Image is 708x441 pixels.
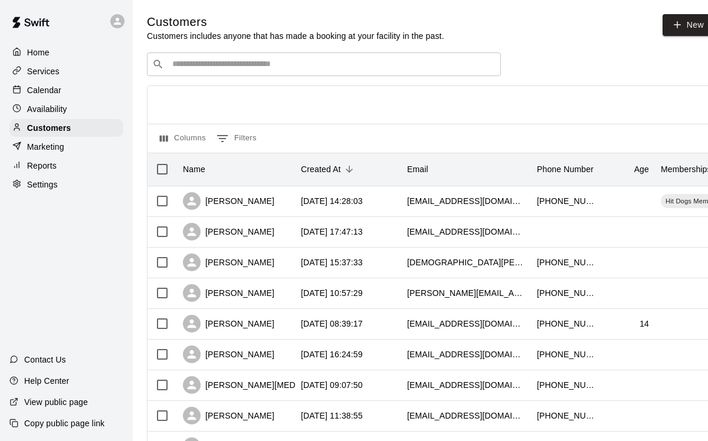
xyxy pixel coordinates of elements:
[27,141,64,153] p: Marketing
[147,52,501,76] div: Search customers by name or email
[301,318,363,330] div: 2025-09-15 08:39:17
[301,410,363,422] div: 2025-09-09 11:38:55
[24,417,104,429] p: Copy public page link
[27,122,71,134] p: Customers
[214,129,260,148] button: Show filters
[341,161,358,177] button: Sort
[183,376,342,394] div: [PERSON_NAME][MEDICAL_DATA]
[9,157,123,175] a: Reports
[407,256,525,268] div: britini.fawcett@gmail.com
[537,410,596,422] div: +16122518982
[295,153,401,186] div: Created At
[183,407,274,424] div: [PERSON_NAME]
[537,153,594,186] div: Phone Number
[407,153,428,186] div: Email
[407,287,525,299] div: lindsey.colantino@gmail.com
[301,256,363,268] div: 2025-09-15 15:37:33
[301,379,363,391] div: 2025-09-10 09:07:50
[301,153,341,186] div: Created At
[183,345,274,363] div: [PERSON_NAME]
[183,153,205,186] div: Name
[301,195,363,207] div: 2025-09-18 14:28:03
[157,129,209,148] button: Select columns
[407,348,525,360] div: rckccarr@msn.com
[27,65,60,77] p: Services
[9,44,123,61] a: Home
[24,396,88,408] p: View public page
[9,176,123,193] a: Settings
[537,287,596,299] div: +19197406866
[407,195,525,207] div: kalin413@gmail.com
[9,81,123,99] a: Calendar
[183,223,274,241] div: [PERSON_NAME]
[9,100,123,118] a: Availability
[183,192,274,210] div: [PERSON_NAME]
[183,315,274,333] div: [PERSON_NAME]
[147,14,444,30] h5: Customers
[147,30,444,42] p: Customers includes anyone that has made a booking at your facility in the past.
[27,160,57,172] p: Reports
[301,226,363,238] div: 2025-09-17 17:47:13
[177,153,295,186] div: Name
[183,284,274,302] div: [PERSON_NAME]
[27,84,61,96] p: Calendar
[24,375,69,387] p: Help Center
[537,348,596,360] div: +17086104501
[537,256,596,268] div: +18478123759
[183,254,274,271] div: [PERSON_NAME]
[640,318,649,330] div: 14
[537,318,596,330] div: +16309452284
[401,153,531,186] div: Email
[537,379,596,391] div: +13128293421
[537,195,596,207] div: +18477105254
[301,348,363,360] div: 2025-09-14 16:24:59
[407,379,525,391] div: andrewdoral.174@gmail.com
[27,47,50,58] p: Home
[407,226,525,238] div: jbruns@hotmail.com
[531,153,602,186] div: Phone Number
[27,103,67,115] p: Availability
[407,318,525,330] div: wakakennekakaw@gmail.com
[9,138,123,156] a: Marketing
[9,119,123,137] a: Customers
[634,153,649,186] div: Age
[602,153,655,186] div: Age
[407,410,525,422] div: lkrietem@gmail.com
[9,62,123,80] a: Services
[24,354,66,366] p: Contact Us
[27,179,58,190] p: Settings
[301,287,363,299] div: 2025-09-15 10:57:29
